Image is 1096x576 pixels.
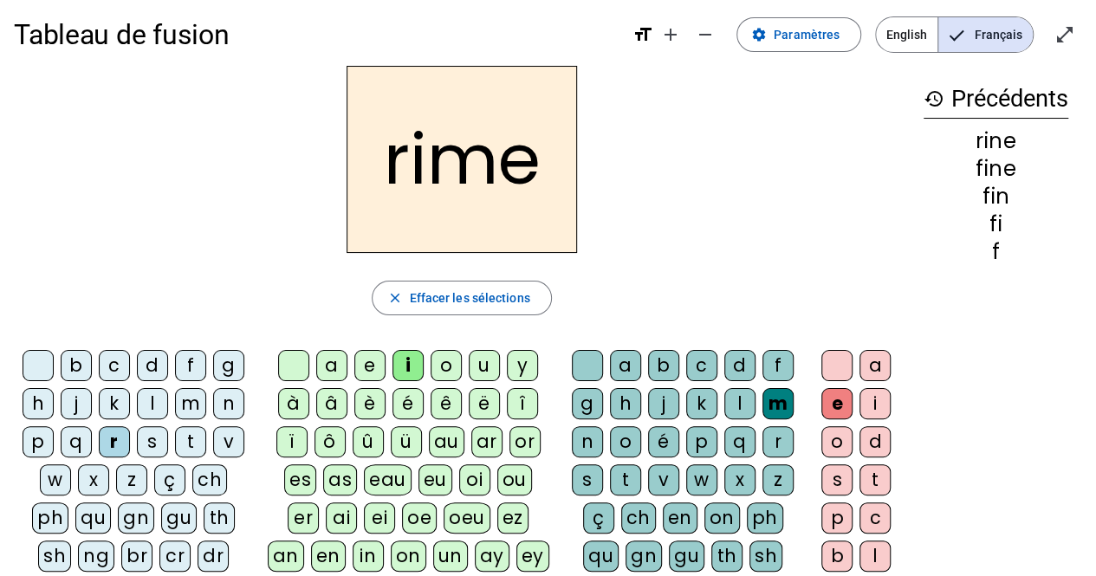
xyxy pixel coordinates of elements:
[749,540,782,572] div: sh
[347,66,577,253] h2: rime
[583,540,619,572] div: qu
[762,464,794,495] div: z
[859,502,891,534] div: c
[924,242,1068,262] div: f
[402,502,437,534] div: oe
[213,350,244,381] div: g
[431,350,462,381] div: o
[648,464,679,495] div: v
[572,426,603,457] div: n
[61,426,92,457] div: q
[572,388,603,419] div: g
[433,540,468,572] div: un
[198,540,229,572] div: dr
[276,426,308,457] div: ï
[175,388,206,419] div: m
[924,186,1068,207] div: fin
[859,426,891,457] div: d
[621,502,656,534] div: ch
[284,464,316,495] div: es
[161,502,197,534] div: gu
[316,388,347,419] div: â
[821,540,853,572] div: b
[497,502,529,534] div: ez
[924,159,1068,179] div: fine
[99,388,130,419] div: k
[213,388,244,419] div: n
[75,502,111,534] div: qu
[353,426,384,457] div: û
[821,426,853,457] div: o
[40,464,71,495] div: w
[509,426,541,457] div: or
[660,24,681,45] mat-icon: add
[38,540,71,572] div: sh
[391,540,426,572] div: on
[459,464,490,495] div: oi
[61,350,92,381] div: b
[774,24,840,45] span: Paramètres
[192,464,227,495] div: ch
[364,464,412,495] div: eau
[724,388,756,419] div: l
[354,388,386,419] div: è
[497,464,532,495] div: ou
[610,388,641,419] div: h
[610,426,641,457] div: o
[610,464,641,495] div: t
[154,464,185,495] div: ç
[695,24,716,45] mat-icon: remove
[475,540,509,572] div: ay
[507,388,538,419] div: î
[469,350,500,381] div: u
[924,131,1068,152] div: rine
[686,350,717,381] div: c
[859,540,891,572] div: l
[724,426,756,457] div: q
[583,502,614,534] div: ç
[747,502,783,534] div: ph
[632,24,653,45] mat-icon: format_size
[137,388,168,419] div: l
[372,281,551,315] button: Effacer les sélections
[431,388,462,419] div: ê
[686,464,717,495] div: w
[711,540,743,572] div: th
[686,426,717,457] div: p
[648,350,679,381] div: b
[175,426,206,457] div: t
[137,426,168,457] div: s
[323,464,357,495] div: as
[762,388,794,419] div: m
[429,426,464,457] div: au
[572,464,603,495] div: s
[1054,24,1075,45] mat-icon: open_in_full
[924,80,1068,119] h3: Précédents
[23,426,54,457] div: p
[99,426,130,457] div: r
[626,540,662,572] div: gn
[471,426,503,457] div: ar
[418,464,452,495] div: eu
[669,540,704,572] div: gu
[409,288,529,308] span: Effacer les sélections
[288,502,319,534] div: er
[386,290,402,306] mat-icon: close
[175,350,206,381] div: f
[444,502,490,534] div: oeu
[507,350,538,381] div: y
[876,17,937,52] span: English
[704,502,740,534] div: on
[137,350,168,381] div: d
[938,17,1033,52] span: Français
[469,388,500,419] div: ë
[353,540,384,572] div: in
[751,27,767,42] mat-icon: settings
[516,540,549,572] div: ey
[859,350,891,381] div: a
[1047,17,1082,52] button: Entrer en plein écran
[364,502,395,534] div: ei
[859,464,891,495] div: t
[99,350,130,381] div: c
[326,502,357,534] div: ai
